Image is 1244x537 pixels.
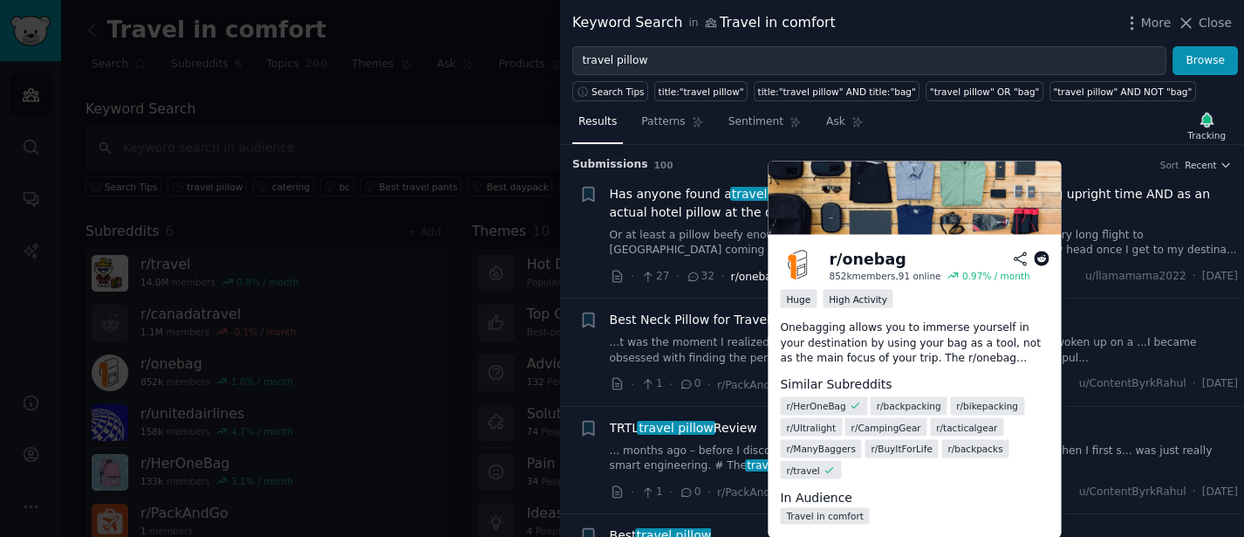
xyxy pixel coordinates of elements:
span: Search Tips [591,86,645,98]
a: ... months ago – before I discovered the TRTLtravel pillow. I'll be honest with you – when I firs... [610,444,1239,474]
span: r/ CampingGear [851,421,921,433]
span: 0 [679,376,701,392]
span: · [1193,269,1196,285]
span: r/ Ultralight [786,421,836,433]
span: 0 [679,485,701,500]
a: Has anyone found atravel pillowthat works for both long airplane/sleeping upright time AND as an ... [610,185,1239,222]
div: Keyword Search Travel in comfort [572,12,836,34]
div: "travel pillow" AND NOT "bag" [1053,86,1192,98]
span: More [1141,14,1172,32]
button: More [1123,14,1172,32]
input: Try a keyword related to your business [572,46,1166,76]
span: Close [1199,14,1232,32]
span: 1 [640,485,662,500]
span: [DATE] [1202,485,1238,500]
a: Results [572,108,623,144]
span: r/ backpacking [877,400,941,412]
span: r/ ManyBaggers [786,443,855,455]
div: r/ onebag [829,248,906,270]
span: · [676,267,680,286]
span: r/ bikepacking [956,400,1018,412]
span: [DATE] [1202,269,1238,285]
a: Ask [820,108,870,144]
div: title:"travel pillow" [659,86,744,98]
span: r/PackAndGo [717,486,785,499]
span: travel pillow [637,421,714,435]
div: 852k members, 91 online [829,270,940,282]
div: title:"travel pillow" AND title:"bag" [758,86,916,98]
button: Search Tips [572,81,648,101]
span: travel pillow [745,459,813,472]
button: Browse [1172,46,1238,76]
span: r/ travel [786,464,819,476]
span: 1 [640,376,662,392]
span: Recent [1185,159,1216,171]
span: r/PackAndGo [717,379,785,391]
span: r/onebag [731,271,779,283]
a: Sentiment [722,108,808,144]
a: "travel pillow" OR "bag" [926,81,1043,101]
span: Has anyone found a that works for both long airplane/sleeping upright time AND as an actual hotel... [610,185,1239,222]
a: ...t was the moment I realized I'd been doingtravel pillows all wrong. If you've ever woken up on... [610,335,1239,366]
span: r/ tacticalgear [936,421,997,433]
span: r/ backpacks [947,443,1002,455]
span: u/ContentByrkRahul [1079,376,1186,392]
button: Close [1177,14,1232,32]
div: 0.97 % / month [962,270,1030,282]
span: r/ BuyItForLife [871,443,932,455]
span: Patterns [641,114,685,130]
span: [DATE] [1202,376,1238,392]
a: title:"travel pillow" [654,81,748,101]
img: onebag [780,247,817,284]
div: Tracking [1187,129,1226,141]
span: Submission s [572,157,648,173]
span: 32 [686,269,714,285]
button: Tracking [1181,107,1232,144]
div: "travel pillow" OR "bag" [930,86,1040,98]
span: · [669,375,673,394]
a: Travel in comfort [780,508,869,525]
span: · [707,483,711,501]
div: Sort [1160,159,1179,171]
span: u/llamamama2022 [1085,269,1186,285]
span: · [631,267,634,286]
span: · [1193,376,1196,392]
a: title:"travel pillow" AND title:"bag" [754,81,919,101]
span: Sentiment [728,114,783,130]
span: travel pillow [730,187,808,201]
p: Onebagging allows you to immerse yourself in your destination by using your bag as a tool, not as... [780,320,1049,367]
img: OneBag - The Art of Minimalist Travel [768,162,1061,235]
span: in [688,16,698,31]
dt: Similar Subreddits [780,375,1049,394]
span: r/ HerOneBag [786,400,845,412]
span: TRTL Review [610,419,757,437]
span: u/ContentByrkRahul [1079,485,1186,500]
div: High Activity [823,290,893,308]
dt: In Audience [780,488,1049,506]
a: TRTLtravel pillowReview [610,419,757,437]
span: · [1193,485,1196,500]
a: Or at least a pillow beefy enough to put between my knees for sleeping? I have a very long flight... [610,228,1239,258]
a: Best Neck Pillow for Travel [610,311,770,329]
span: · [707,375,711,394]
span: · [631,483,634,501]
a: "travel pillow" AND NOT "bag" [1049,81,1196,101]
span: Results [578,114,617,130]
a: Patterns [635,108,709,144]
span: 100 [654,160,673,170]
span: Ask [826,114,845,130]
span: · [631,375,634,394]
div: Huge [780,290,817,308]
button: Recent [1185,159,1232,171]
span: · [669,483,673,501]
span: · [721,267,724,286]
span: 27 [640,269,669,285]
